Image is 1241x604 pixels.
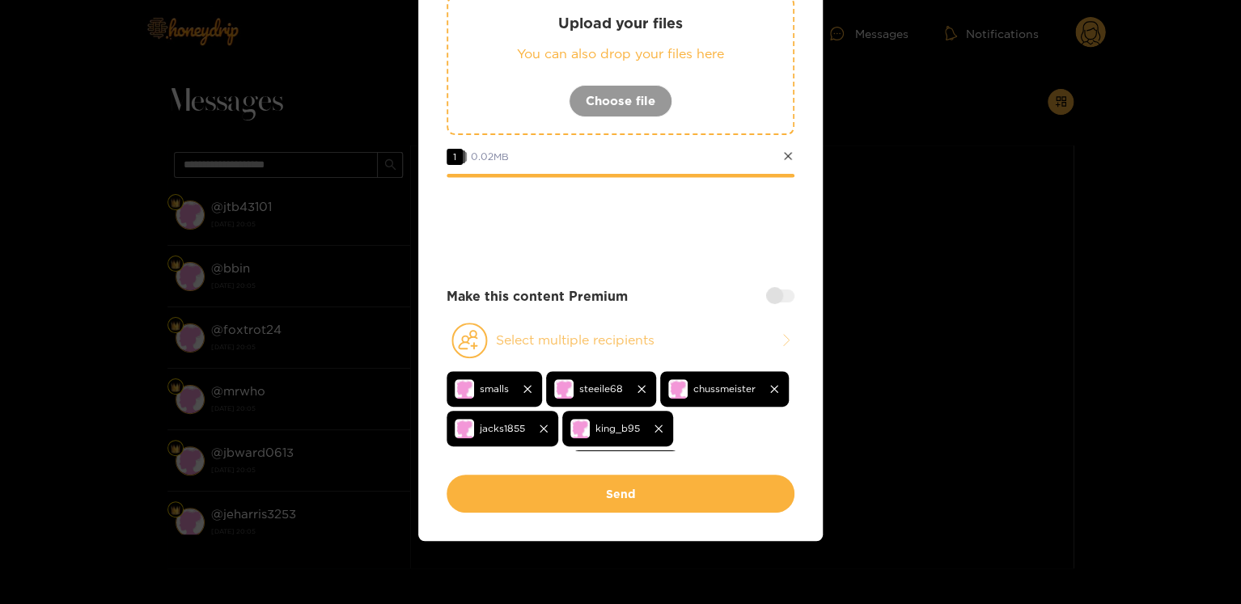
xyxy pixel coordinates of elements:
img: no-avatar.png [554,379,574,399]
span: jacks1855 [480,419,525,437]
span: smalls [480,379,509,398]
span: chussmeister [693,379,756,398]
button: Select multiple recipients [447,322,794,359]
span: 1 [447,149,463,165]
button: Send [447,475,794,513]
strong: Make this content Premium [447,287,628,306]
p: You can also drop your files here [481,44,760,63]
span: steeile68 [579,379,623,398]
img: no-avatar.png [455,419,474,438]
p: Upload your files [481,14,760,32]
img: no-avatar.png [668,379,688,399]
img: no-avatar.png [455,379,474,399]
button: Choose file [569,85,672,117]
span: 0.02 MB [471,151,509,162]
span: king_b95 [595,419,640,437]
img: no-avatar.png [570,419,590,438]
